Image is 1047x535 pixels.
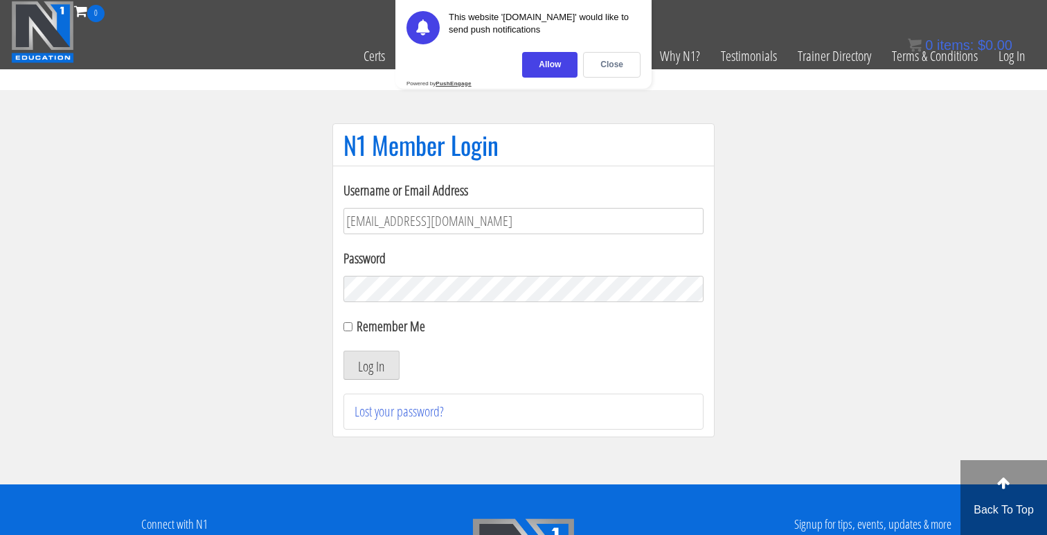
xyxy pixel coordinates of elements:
span: 0 [87,5,105,22]
strong: PushEngage [436,80,471,87]
a: Terms & Conditions [882,22,988,90]
h4: Connect with N1 [10,518,339,532]
img: n1-education [11,1,74,63]
button: Log In [343,351,400,380]
bdi: 0.00 [978,37,1012,53]
a: Certs [353,22,395,90]
span: 0 [925,37,933,53]
label: Password [343,248,704,269]
a: Lost your password? [355,402,444,421]
div: This website '[DOMAIN_NAME]' would like to send push notifications [449,11,641,44]
a: Log In [988,22,1036,90]
a: Trainer Directory [787,22,882,90]
img: icon11.png [908,38,922,52]
p: Back To Top [960,502,1047,518]
a: Testimonials [710,22,787,90]
span: items: [937,37,974,53]
span: $ [978,37,985,53]
a: Why N1? [650,22,710,90]
div: Powered by [406,80,472,87]
div: Close [583,52,641,78]
div: Allow [522,52,578,78]
h1: N1 Member Login [343,131,704,159]
label: Remember Me [357,317,425,335]
h4: Signup for tips, events, updates & more [708,518,1037,532]
label: Username or Email Address [343,180,704,201]
a: 0 items: $0.00 [908,37,1012,53]
a: 0 [74,1,105,20]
